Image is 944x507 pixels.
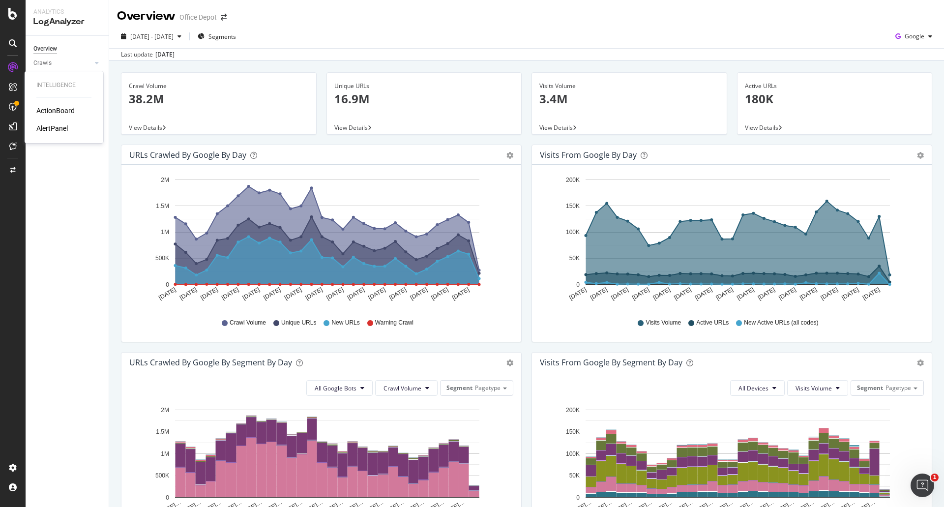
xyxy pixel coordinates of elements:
[540,173,920,309] svg: A chart.
[857,384,883,392] span: Segment
[155,50,175,59] div: [DATE]
[540,150,637,160] div: Visits from Google by day
[161,407,169,414] text: 2M
[388,286,408,301] text: [DATE]
[409,286,429,301] text: [DATE]
[155,472,169,479] text: 500K
[33,58,52,68] div: Crawls
[325,286,345,301] text: [DATE]
[568,286,588,301] text: [DATE]
[375,380,438,396] button: Crawl Volume
[166,281,169,288] text: 0
[155,255,169,262] text: 500K
[36,106,75,116] a: ActionBoard
[540,358,682,367] div: Visits from Google By Segment By Day
[566,229,580,236] text: 100K
[221,14,227,21] div: arrow-right-arrow-left
[451,286,471,301] text: [DATE]
[262,286,282,301] text: [DATE]
[281,319,316,327] span: Unique URLs
[745,90,925,107] p: 180K
[885,384,911,392] span: Pagetype
[569,255,580,262] text: 50K
[631,286,650,301] text: [DATE]
[33,44,102,54] a: Overview
[179,12,217,22] div: Office Depot
[539,123,573,132] span: View Details
[738,384,768,392] span: All Devices
[566,450,580,457] text: 100K
[576,494,580,501] text: 0
[375,319,413,327] span: Warning Crawl
[506,152,513,159] div: gear
[156,203,169,209] text: 1.5M
[33,16,101,28] div: LogAnalyzer
[891,29,936,44] button: Google
[736,286,755,301] text: [DATE]
[130,32,174,41] span: [DATE] - [DATE]
[304,286,324,301] text: [DATE]
[33,44,57,54] div: Overview
[696,319,729,327] span: Active URLs
[334,90,514,107] p: 16.9M
[283,286,303,301] text: [DATE]
[757,286,776,301] text: [DATE]
[715,286,735,301] text: [DATE]
[367,286,387,301] text: [DATE]
[652,286,672,301] text: [DATE]
[129,150,246,160] div: URLs Crawled by Google by day
[673,286,692,301] text: [DATE]
[33,8,101,16] div: Analytics
[161,450,169,457] text: 1M
[917,359,924,366] div: gear
[566,428,580,435] text: 150K
[129,123,162,132] span: View Details
[778,286,797,301] text: [DATE]
[200,286,219,301] text: [DATE]
[787,380,848,396] button: Visits Volume
[129,173,510,309] svg: A chart.
[566,407,580,414] text: 200K
[730,380,785,396] button: All Devices
[917,152,924,159] div: gear
[178,286,198,301] text: [DATE]
[566,203,580,209] text: 150K
[566,177,580,183] text: 200K
[861,286,881,301] text: [DATE]
[569,472,580,479] text: 50K
[383,384,421,392] span: Crawl Volume
[539,82,719,90] div: Visits Volume
[161,177,169,183] text: 2M
[646,319,681,327] span: Visits Volume
[744,319,818,327] span: New Active URLs (all codes)
[315,384,356,392] span: All Google Bots
[430,286,449,301] text: [DATE]
[157,286,177,301] text: [DATE]
[798,286,818,301] text: [DATE]
[694,286,713,301] text: [DATE]
[931,474,939,481] span: 1
[36,81,91,89] div: Intelligence
[161,229,169,236] text: 1M
[220,286,240,301] text: [DATE]
[576,281,580,288] text: 0
[194,29,240,44] button: Segments
[129,82,309,90] div: Crawl Volume
[589,286,609,301] text: [DATE]
[539,90,719,107] p: 3.4M
[36,123,68,133] a: AlertPanel
[905,32,924,40] span: Google
[331,319,359,327] span: New URLs
[911,474,934,497] iframe: Intercom live chat
[208,32,236,41] span: Segments
[745,82,925,90] div: Active URLs
[33,58,92,68] a: Crawls
[230,319,266,327] span: Crawl Volume
[306,380,373,396] button: All Google Bots
[475,384,501,392] span: Pagetype
[334,123,368,132] span: View Details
